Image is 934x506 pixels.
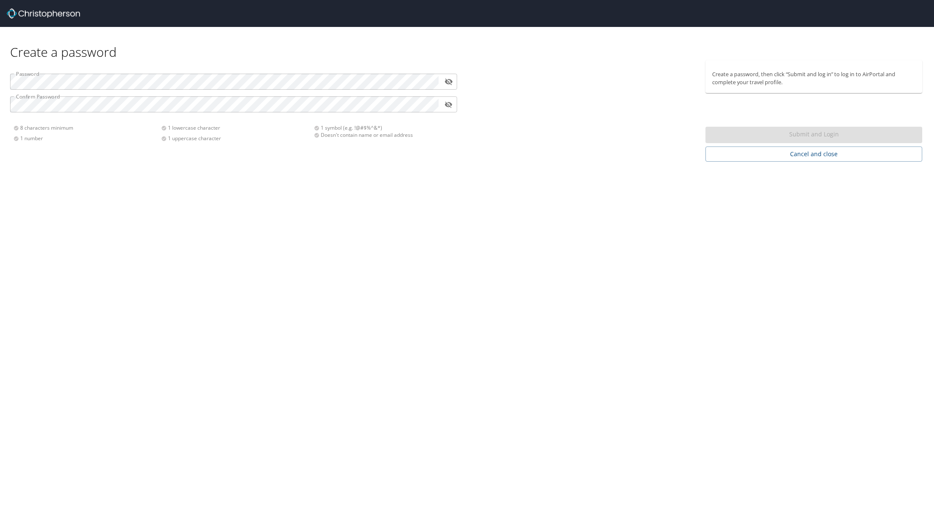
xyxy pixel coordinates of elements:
[705,146,922,162] button: Cancel and close
[10,27,924,60] div: Create a password
[161,135,309,142] div: 1 uppercase character
[712,149,915,160] span: Cancel and close
[442,75,455,88] button: toggle password visibility
[7,8,80,19] img: Christopherson_logo_rev.png
[314,124,452,131] div: 1 symbol (e.g. !@#$%^&*)
[712,70,915,86] p: Create a password, then click “Submit and log in” to log in to AirPortal and complete your travel...
[442,98,455,111] button: toggle password visibility
[13,135,161,142] div: 1 number
[161,124,309,131] div: 1 lowercase character
[314,131,452,138] div: Doesn't contain name or email address
[13,124,161,131] div: 8 characters minimum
